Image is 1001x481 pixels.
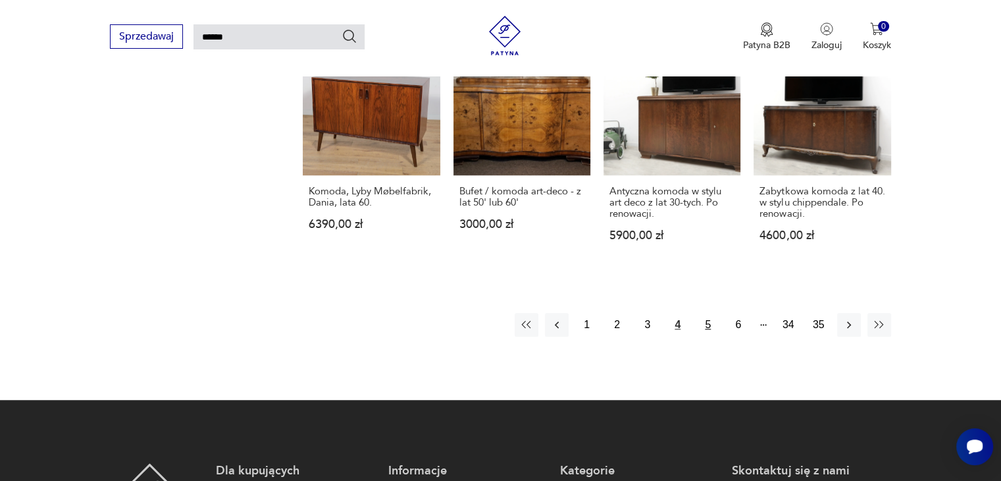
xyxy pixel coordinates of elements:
[459,219,584,230] p: 3000,00 zł
[110,24,183,49] button: Sprzedawaj
[216,463,374,479] p: Dla kupujących
[732,463,890,479] p: Skontaktuj się z nami
[777,313,800,337] button: 34
[388,463,547,479] p: Informacje
[743,22,790,51] a: Ikona medaluPatyna B2B
[754,38,890,267] a: Zabytkowa komoda z lat 40. w stylu chippendale. Po renowacji.Zabytkowa komoda z lat 40. w stylu c...
[956,428,993,465] iframe: Smartsupp widget button
[811,39,842,51] p: Zaloguj
[870,22,883,36] img: Ikona koszyka
[560,463,719,479] p: Kategorie
[636,313,659,337] button: 3
[666,313,690,337] button: 4
[605,313,629,337] button: 2
[743,22,790,51] button: Patyna B2B
[743,39,790,51] p: Patyna B2B
[309,219,434,230] p: 6390,00 zł
[575,313,599,337] button: 1
[603,38,740,267] a: Antyczna komoda w stylu art deco z lat 30-tych. Po renowacji.Antyczna komoda w stylu art deco z l...
[609,186,734,219] h3: Antyczna komoda w stylu art deco z lat 30-tych. Po renowacji.
[110,33,183,42] a: Sprzedawaj
[807,313,831,337] button: 35
[759,186,885,219] h3: Zabytkowa komoda z lat 40. w stylu chippendale. Po renowacji.
[727,313,750,337] button: 6
[878,21,889,32] div: 0
[303,38,440,267] a: Komoda, Lyby Møbelfabrik, Dania, lata 60.Komoda, Lyby Møbelfabrik, Dania, lata 60.6390,00 zł
[485,16,525,55] img: Patyna - sklep z meblami i dekoracjami vintage
[760,22,773,37] img: Ikona medalu
[863,22,891,51] button: 0Koszyk
[696,313,720,337] button: 5
[342,28,357,44] button: Szukaj
[820,22,833,36] img: Ikonka użytkownika
[459,186,584,208] h3: Bufet / komoda art-deco - z lat 50' lub 60'
[863,39,891,51] p: Koszyk
[759,230,885,241] p: 4600,00 zł
[811,22,842,51] button: Zaloguj
[453,38,590,267] a: Bufet / komoda art-deco - z lat 50' lub 60'Bufet / komoda art-deco - z lat 50' lub 60'3000,00 zł
[309,186,434,208] h3: Komoda, Lyby Møbelfabrik, Dania, lata 60.
[609,230,734,241] p: 5900,00 zł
